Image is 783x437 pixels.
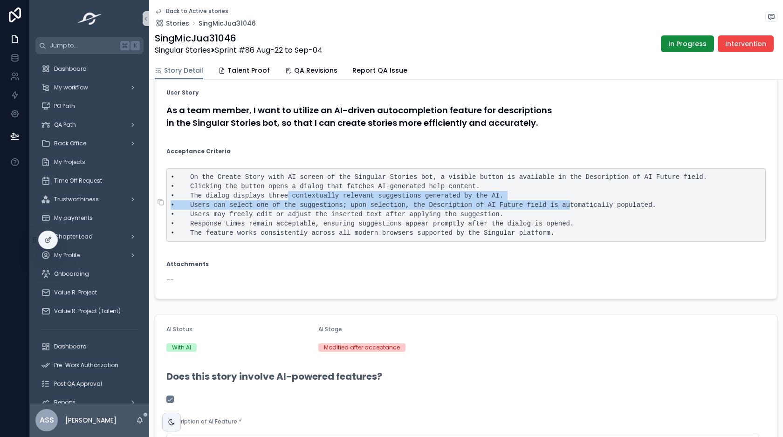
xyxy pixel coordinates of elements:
span: Trustworthiness [54,196,99,203]
div: With AI [172,343,191,352]
a: My Projects [35,154,144,171]
a: Back to Active stories [155,7,228,15]
h4: As a team member, I want to utilize an AI-driven autocompletion feature for descriptions in the S... [166,104,766,129]
img: App logo [75,11,104,26]
a: SingMicJua31046 [199,19,256,28]
span: Value R. Project [54,289,97,296]
span: QA Revisions [294,66,337,75]
span: QA Path [54,121,76,129]
a: My workflow [35,79,144,96]
span: Singular Stories Sprint #86 Aug-22 to Sep-04 [155,45,323,56]
a: Chapter Lead [35,228,144,245]
span: Jump to... [50,42,117,49]
span: Stories [166,19,189,28]
span: My payments [54,214,93,222]
a: QA Revisions [285,62,337,81]
span: In Progress [668,39,707,48]
a: Pre-Work Authorization [35,357,144,374]
button: Jump to...K [35,37,144,54]
span: Pre-Work Authorization [54,362,118,369]
a: Talent Proof [218,62,270,81]
span: PO Path [54,102,75,110]
a: QA Path [35,116,144,133]
div: Modified after acceptance [324,343,400,352]
span: Story Detail [164,66,203,75]
strong: > [211,45,215,55]
strong: Attachments [166,260,209,268]
span: My Profile [54,252,80,259]
span: Intervention [725,39,766,48]
span: AI Stage [318,325,342,333]
span: Report QA Issue [352,66,407,75]
span: -- [166,275,174,285]
a: Value R. Project (Talent) [35,303,144,320]
span: Onboarding [54,270,89,278]
span: Chapter Lead [54,233,93,240]
a: Back Office [35,135,144,152]
span: Reports [54,399,76,406]
span: Post QA Approval [54,380,102,388]
div: scrollable content [30,54,149,403]
a: Dashboard [35,338,144,355]
a: Trustworthiness [35,191,144,208]
h1: SingMicJua31046 [155,32,323,45]
a: Reports [35,394,144,411]
button: Intervention [718,35,774,52]
pre: • On the Create Story with AI screen of the Singular Stories bot, a visible button is available i... [166,168,766,242]
button: In Progress [661,35,714,52]
a: Post QA Approval [35,376,144,392]
span: AI Status [166,325,192,333]
span: Talent Proof [227,66,270,75]
span: My Projects [54,158,85,166]
a: Value R. Project [35,284,144,301]
strong: Acceptance Criteria [166,148,231,155]
p: [PERSON_NAME] [65,416,117,425]
span: Back Office [54,140,86,147]
a: Time Off Request [35,172,144,189]
a: Dashboard [35,61,144,77]
span: Back to Active stories [166,7,228,15]
span: K [131,42,139,49]
span: Dashboard [54,343,87,350]
span: Value R. Project (Talent) [54,307,121,315]
a: Story Detail [155,62,203,80]
span: Dashboard [54,65,87,73]
a: My Profile [35,247,144,264]
a: PO Path [35,98,144,115]
span: Description of AI Feature * [166,417,241,425]
a: My payments [35,210,144,226]
a: Report QA Issue [352,62,407,81]
span: ASS [40,415,54,426]
span: Time Off Request [54,177,102,184]
a: Onboarding [35,266,144,282]
a: Stories [155,19,189,28]
span: My workflow [54,84,88,91]
h2: Does this story involve AI-powered features? [166,370,382,383]
strong: User Story [166,89,199,96]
